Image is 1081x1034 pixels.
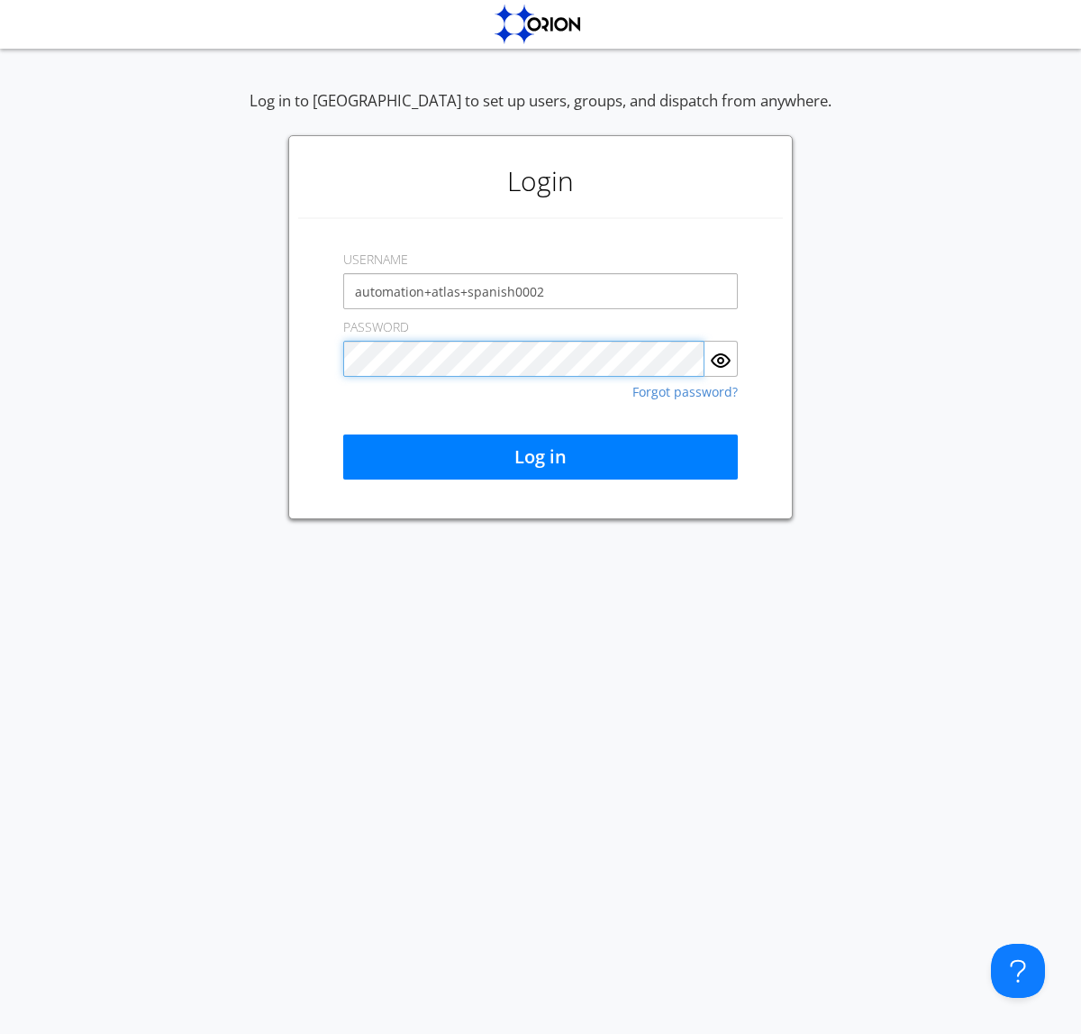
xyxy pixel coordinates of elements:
[250,90,831,135] div: Log in to [GEOGRAPHIC_DATA] to set up users, groups, and dispatch from anywhere.
[632,386,738,398] a: Forgot password?
[710,350,731,371] img: eye.svg
[704,341,738,377] button: Show Password
[298,145,783,217] h1: Login
[991,944,1045,998] iframe: Toggle Customer Support
[343,435,738,480] button: Log in
[343,341,704,377] input: Password
[343,318,409,336] label: PASSWORD
[343,251,408,269] label: USERNAME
